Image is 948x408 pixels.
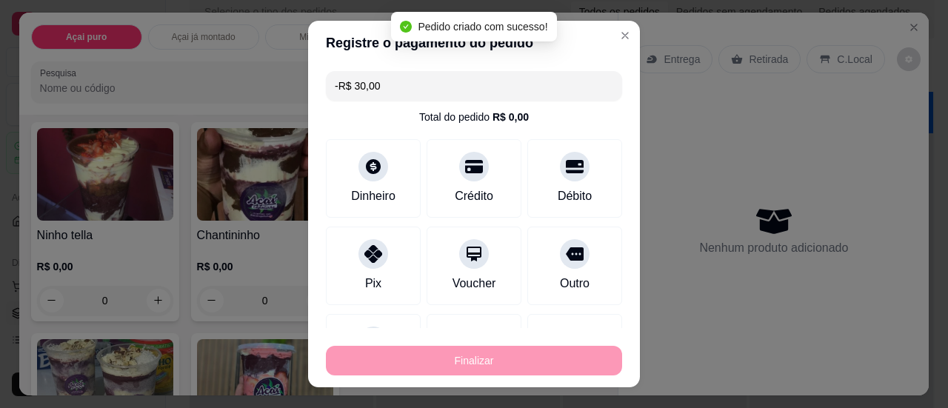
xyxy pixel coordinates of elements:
div: Outro [560,275,590,292]
button: Close [613,24,637,47]
div: Débito [558,187,592,205]
div: Total do pedido [419,110,529,124]
div: Pix [365,275,381,292]
input: Ex.: hambúrguer de cordeiro [335,71,613,101]
header: Registre o pagamento do pedido [308,21,640,65]
div: Voucher [453,275,496,292]
span: check-circle [400,21,412,33]
span: Pedido criado com sucesso! [418,21,547,33]
div: Crédito [455,187,493,205]
div: R$ 0,00 [493,110,529,124]
div: Dinheiro [351,187,395,205]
